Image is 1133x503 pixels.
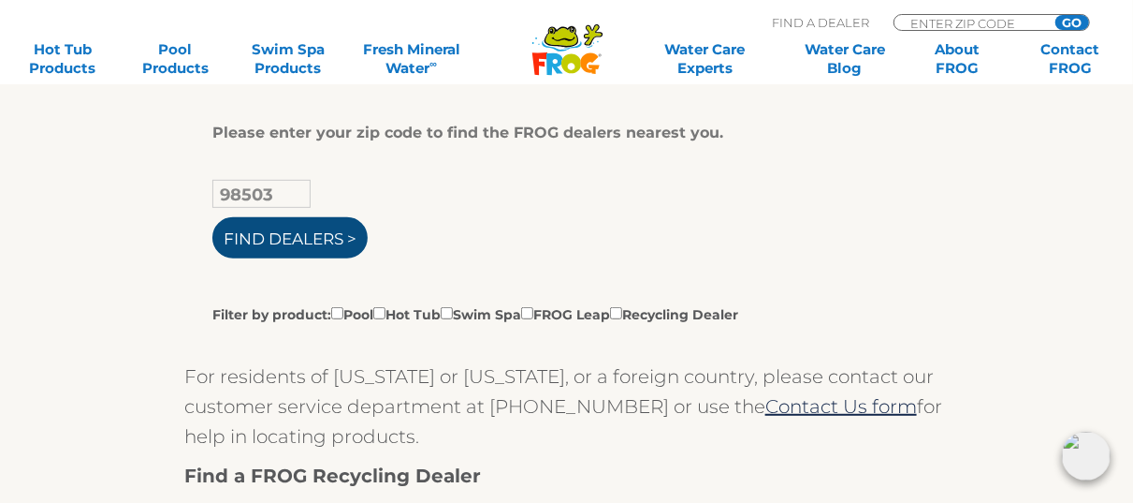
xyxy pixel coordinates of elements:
input: Filter by product:PoolHot TubSwim SpaFROG LeapRecycling Dealer [521,307,533,319]
strong: Find a FROG Recycling Dealer [184,465,481,487]
a: ContactFROG [1026,40,1114,78]
input: Filter by product:PoolHot TubSwim SpaFROG LeapRecycling Dealer [373,307,385,319]
input: Filter by product:PoolHot TubSwim SpaFROG LeapRecycling Dealer [441,307,453,319]
div: Please enter your zip code to find the FROG dealers nearest you. [212,124,907,142]
input: GO [1055,15,1089,30]
img: openIcon [1062,432,1111,481]
a: AboutFROG [914,40,1002,78]
label: Filter by product: Pool Hot Tub Swim Spa FROG Leap Recycling Dealer [212,303,738,324]
input: Find Dealers > [212,217,368,259]
a: Water CareBlog [801,40,889,78]
sup: ∞ [429,57,437,70]
a: Hot TubProducts [19,40,107,78]
input: Zip Code Form [908,15,1035,31]
p: Find A Dealer [772,14,869,31]
p: For residents of [US_STATE] or [US_STATE], or a foreign country, please contact our customer serv... [184,362,949,451]
a: Water CareExperts [633,40,776,78]
a: Contact Us form [765,395,917,418]
input: Filter by product:PoolHot TubSwim SpaFROG LeapRecycling Dealer [610,307,622,319]
a: Swim SpaProducts [244,40,332,78]
a: Fresh MineralWater∞ [356,40,466,78]
a: PoolProducts [131,40,219,78]
input: Filter by product:PoolHot TubSwim SpaFROG LeapRecycling Dealer [331,307,343,319]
